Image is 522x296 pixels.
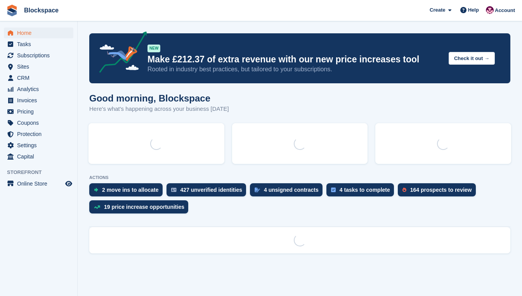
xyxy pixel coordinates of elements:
div: 19 price increase opportunities [104,204,184,210]
a: 164 prospects to review [398,183,480,200]
a: 4 unsigned contracts [250,183,326,200]
a: menu [4,140,73,151]
img: task-75834270c22a3079a89374b754ae025e5fb1db73e45f91037f5363f120a921f8.svg [331,188,336,192]
span: Subscriptions [17,50,64,61]
span: Sites [17,61,64,72]
span: Storefront [7,169,77,176]
a: 2 move ins to allocate [89,183,166,200]
span: Account [495,7,515,14]
img: price-adjustments-announcement-icon-8257ccfd72463d97f412b2fc003d46551f7dbcb40ab6d574587a9cd5c0d94... [93,31,147,76]
span: Analytics [17,84,64,95]
a: 427 unverified identities [166,183,250,200]
div: 4 unsigned contracts [264,187,319,193]
p: ACTIONS [89,175,510,180]
div: NEW [147,45,160,52]
p: Make £212.37 of extra revenue with our new price increases tool [147,54,442,65]
a: 4 tasks to complete [326,183,398,200]
span: Create [430,6,445,14]
span: Online Store [17,178,64,189]
h1: Good morning, Blockspace [89,93,229,103]
a: menu [4,72,73,83]
a: Blockspace [21,4,62,17]
a: menu [4,129,73,139]
span: Coupons [17,117,64,128]
img: Blockspace [486,6,494,14]
span: Help [468,6,479,14]
a: menu [4,106,73,117]
div: 2 move ins to allocate [102,187,159,193]
img: stora-icon-8386f47178a22dfd0bd8f6a31ec36ba5ce8667c1dd55bd0f319d3a0aa187defe.svg [6,5,18,16]
div: 164 prospects to review [410,187,472,193]
a: Preview store [64,179,73,188]
p: Rooted in industry best practices, but tailored to your subscriptions. [147,65,442,74]
a: menu [4,50,73,61]
span: CRM [17,72,64,83]
span: Tasks [17,39,64,50]
img: prospect-51fa495bee0391a8d652442698ab0144808aea92771e9ea1ae160a38d050c398.svg [402,188,406,192]
span: Pricing [17,106,64,117]
span: Capital [17,151,64,162]
span: Home [17,28,64,38]
img: move_ins_to_allocate_icon-fdf77a2bb77ea45bf5b3d319d69a93e2d87916cf1d5bf7949dd705db3b84f3ca.svg [94,188,98,192]
span: Settings [17,140,64,151]
a: 19 price increase opportunities [89,200,192,217]
a: menu [4,28,73,38]
img: verify_identity-adf6edd0f0f0b5bbfe63781bf79b02c33cf7c696d77639b501bdc392416b5a36.svg [171,188,177,192]
a: menu [4,61,73,72]
p: Here's what's happening across your business [DATE] [89,105,229,114]
a: menu [4,95,73,106]
a: menu [4,39,73,50]
a: menu [4,178,73,189]
div: 4 tasks to complete [340,187,390,193]
div: 427 unverified identities [180,187,243,193]
span: Invoices [17,95,64,106]
a: menu [4,84,73,95]
a: menu [4,151,73,162]
img: contract_signature_icon-13c848040528278c33f63329250d36e43548de30e8caae1d1a13099fd9432cc5.svg [255,188,260,192]
button: Check it out → [449,52,495,65]
span: Protection [17,129,64,139]
a: menu [4,117,73,128]
img: price_increase_opportunities-93ffe204e8149a01c8c9dc8f82e8f89637d9d84a8eef4429ea346261dce0b2c0.svg [94,205,100,209]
